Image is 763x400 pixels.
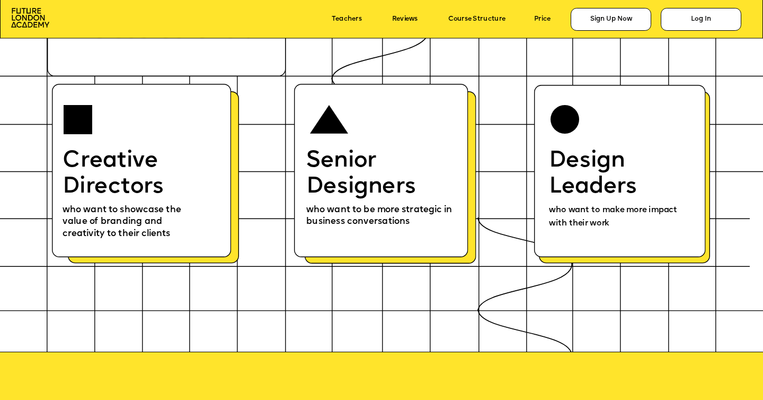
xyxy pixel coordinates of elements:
a: Price [534,15,551,23]
span: who want to showcase the value of branding and creativity to their clients [63,206,183,239]
img: image-aac980e9-41de-4c2d-a048-f29dd30a0068.png [11,8,49,28]
p: Senior Designers [306,148,457,200]
a: Reviews [392,15,418,23]
a: Course Structure [448,15,505,23]
span: who want to make more impact with their work [549,206,679,228]
span: who want to be more strategic in business conversations [306,206,455,227]
p: Design Leaders [549,148,686,200]
p: Creative Directors [63,148,196,200]
p: This course is for: [61,19,419,45]
a: Teachers [332,15,361,23]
